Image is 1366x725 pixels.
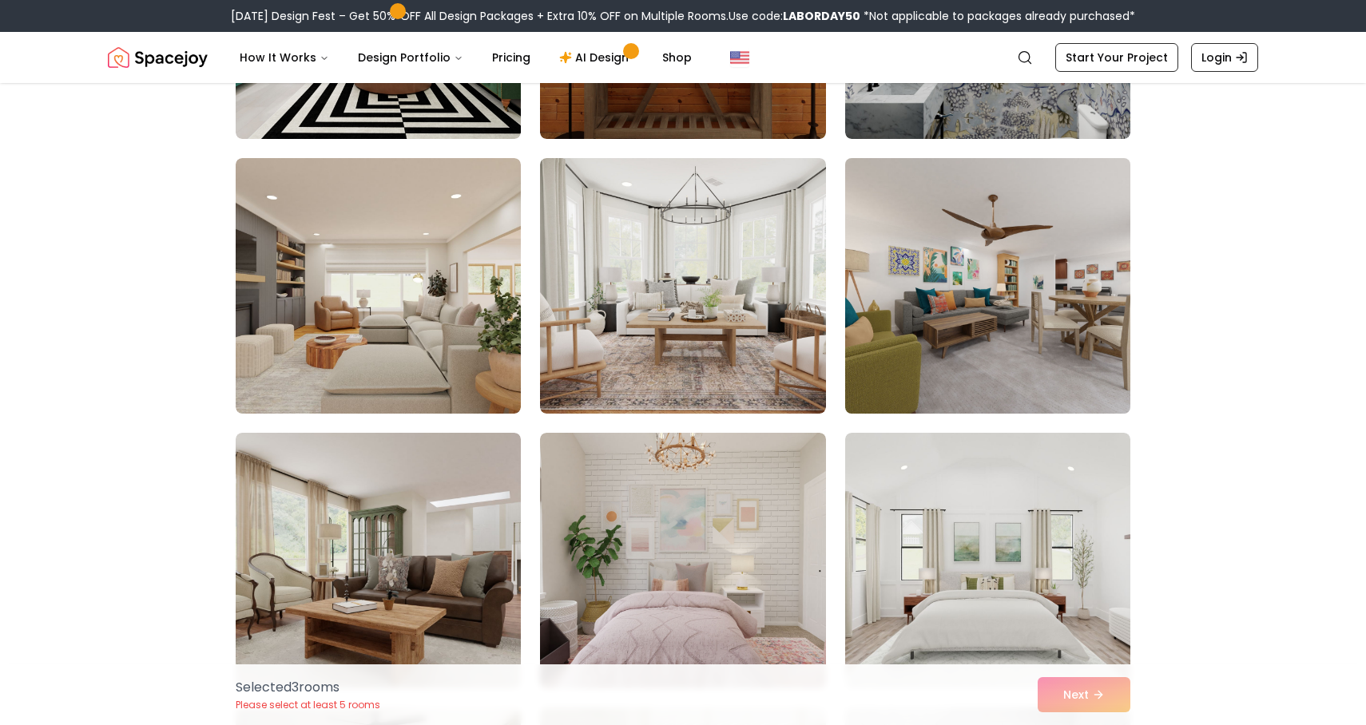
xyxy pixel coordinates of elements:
span: Use code: [729,8,860,24]
span: *Not applicable to packages already purchased* [860,8,1135,24]
nav: Global [108,32,1258,83]
img: Room room-80 [540,158,825,414]
a: Pricing [479,42,543,73]
img: Room room-84 [845,433,1130,688]
img: Room room-81 [838,152,1138,420]
img: United States [730,48,749,67]
a: AI Design [546,42,646,73]
p: Selected 3 room s [236,678,380,697]
a: Start Your Project [1055,43,1178,72]
p: Please select at least 5 rooms [236,699,380,711]
a: Shop [649,42,705,73]
div: [DATE] Design Fest – Get 50% OFF All Design Packages + Extra 10% OFF on Multiple Rooms. [231,8,1135,24]
button: How It Works [227,42,342,73]
nav: Main [227,42,705,73]
img: Room room-82 [236,433,521,688]
b: LABORDAY50 [783,8,860,24]
img: Room room-83 [540,433,825,688]
img: Spacejoy Logo [108,42,208,73]
button: Design Portfolio [345,42,476,73]
a: Login [1191,43,1258,72]
img: Room room-79 [236,158,521,414]
a: Spacejoy [108,42,208,73]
